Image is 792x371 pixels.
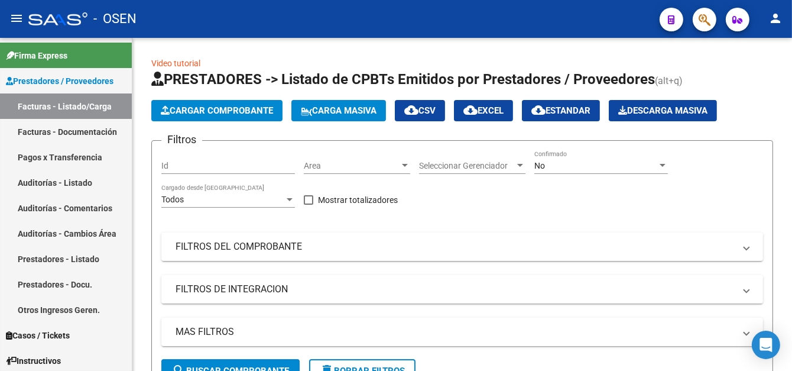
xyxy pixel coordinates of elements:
[301,105,376,116] span: Carga Masiva
[534,161,545,170] span: No
[176,283,735,296] mat-panel-title: FILTROS DE INTEGRACION
[291,100,386,121] button: Carga Masiva
[318,193,398,207] span: Mostrar totalizadores
[454,100,513,121] button: EXCEL
[609,100,717,121] app-download-masive: Descarga masiva de comprobantes (adjuntos)
[752,331,780,359] div: Open Intercom Messenger
[768,11,783,25] mat-icon: person
[404,103,418,117] mat-icon: cloud_download
[176,325,735,338] mat-panel-title: MAS FILTROS
[6,49,67,62] span: Firma Express
[151,100,283,121] button: Cargar Comprobante
[6,329,70,342] span: Casos / Tickets
[6,354,61,367] span: Instructivos
[161,105,273,116] span: Cargar Comprobante
[655,75,683,86] span: (alt+q)
[161,131,202,148] h3: Filtros
[304,161,400,171] span: Area
[522,100,600,121] button: Estandar
[161,233,763,261] mat-expansion-panel-header: FILTROS DEL COMPROBANTE
[9,11,24,25] mat-icon: menu
[531,105,590,116] span: Estandar
[463,105,504,116] span: EXCEL
[618,105,707,116] span: Descarga Masiva
[151,71,655,88] span: PRESTADORES -> Listado de CPBTs Emitidos por Prestadores / Proveedores
[151,59,200,68] a: Video tutorial
[463,103,478,117] mat-icon: cloud_download
[161,275,763,304] mat-expansion-panel-header: FILTROS DE INTEGRACION
[6,75,113,88] span: Prestadores / Proveedores
[395,100,445,121] button: CSV
[404,105,436,116] span: CSV
[161,318,763,346] mat-expansion-panel-header: MAS FILTROS
[531,103,546,117] mat-icon: cloud_download
[419,161,515,171] span: Seleccionar Gerenciador
[609,100,717,121] button: Descarga Masiva
[161,195,184,204] span: Todos
[176,240,735,253] mat-panel-title: FILTROS DEL COMPROBANTE
[93,6,137,32] span: - OSEN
